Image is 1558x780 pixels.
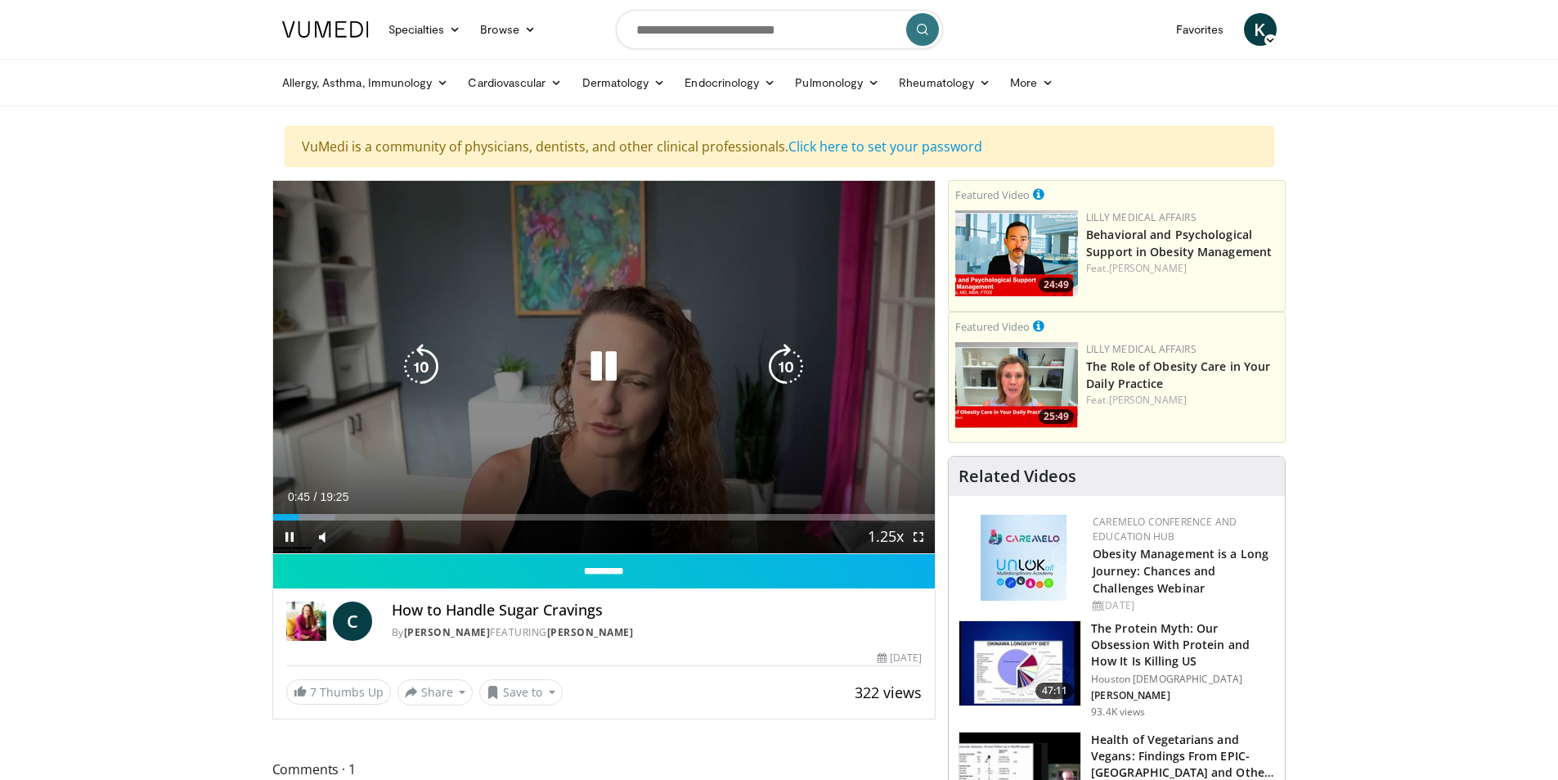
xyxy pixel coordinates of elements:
[273,181,936,554] video-js: Video Player
[869,521,902,553] button: Playback Rate
[785,66,889,99] a: Pulmonology
[1039,409,1074,424] span: 25:49
[1091,689,1275,702] p: [PERSON_NAME]
[955,187,1030,202] small: Featured Video
[1091,673,1275,686] p: Houston [DEMOGRAPHIC_DATA]
[547,625,634,639] a: [PERSON_NAME]
[288,490,310,503] span: 0:45
[333,602,372,641] a: C
[1035,683,1075,699] span: 47:11
[479,679,563,706] button: Save to
[1086,227,1272,259] a: Behavioral and Psychological Support in Obesity Management
[1086,342,1197,356] a: Lilly Medical Affairs
[1091,620,1275,670] h3: The Protein Myth: Our Obsession With Protein and How It Is Killing US
[1093,515,1237,543] a: CaReMeLO Conference and Education Hub
[675,66,785,99] a: Endocrinology
[1086,358,1270,391] a: The Role of Obesity Care in Your Daily Practice
[320,490,348,503] span: 19:25
[310,684,317,700] span: 7
[1166,13,1234,46] a: Favorites
[955,210,1078,296] a: 24:49
[1000,66,1063,99] a: More
[470,13,546,46] a: Browse
[285,126,1274,167] div: VuMedi is a community of physicians, dentists, and other clinical professionals.
[272,66,459,99] a: Allergy, Asthma, Immunology
[272,759,936,780] span: Comments 1
[273,521,306,553] button: Pause
[788,138,982,156] a: Click here to set your password
[955,319,1030,334] small: Featured Video
[282,21,369,38] img: VuMedi Logo
[878,651,922,665] div: [DATE]
[902,521,935,553] button: Fullscreen
[616,10,943,49] input: Search topics, interventions
[1086,261,1278,276] div: Feat.
[1039,277,1074,292] span: 24:49
[458,66,572,99] a: Cardiovascular
[1086,393,1278,408] div: Feat.
[855,683,922,702] span: 322 views
[889,66,1000,99] a: Rheumatology
[314,490,317,503] span: /
[286,602,326,641] img: Dr. Carolynn Francavilla
[1093,598,1272,613] div: [DATE]
[955,342,1078,428] img: e1208b6b-349f-4914-9dd7-f97803bdbf1d.png.150x105_q85_crop-smart_upscale.png
[1244,13,1277,46] a: K
[1091,706,1145,719] p: 93.4K views
[306,521,339,553] button: Mute
[1086,210,1197,224] a: Lilly Medical Affairs
[981,515,1066,601] img: 45df64a9-a6de-482c-8a90-ada250f7980c.png.150x105_q85_autocrop_double_scale_upscale_version-0.2.jpg
[1093,546,1268,596] a: Obesity Management is a Long Journey: Chances and Challenges Webinar
[392,625,922,640] div: By FEATURING
[959,621,1080,706] img: b7b8b05e-5021-418b-a89a-60a270e7cf82.150x105_q85_crop-smart_upscale.jpg
[955,342,1078,428] a: 25:49
[273,514,936,521] div: Progress Bar
[1109,261,1187,275] a: [PERSON_NAME]
[286,679,391,705] a: 7 Thumbs Up
[959,620,1275,719] a: 47:11 The Protein Myth: Our Obsession With Protein and How It Is Killing US Houston [DEMOGRAPHIC_...
[392,602,922,620] h4: How to Handle Sugar Cravings
[1109,393,1187,407] a: [PERSON_NAME]
[572,66,676,99] a: Dermatology
[379,13,471,46] a: Specialties
[397,679,474,706] button: Share
[404,625,491,639] a: [PERSON_NAME]
[959,467,1076,486] h4: Related Videos
[955,210,1078,296] img: ba3304f6-7838-4e41-9c0f-2e31ebde6754.png.150x105_q85_crop-smart_upscale.png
